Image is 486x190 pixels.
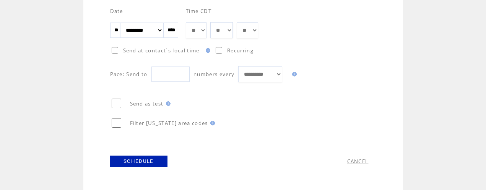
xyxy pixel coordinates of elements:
[110,8,123,15] span: Date
[110,156,167,167] a: SCHEDULE
[130,120,208,127] span: Filter [US_STATE] area codes
[193,71,234,78] span: numbers every
[130,100,164,107] span: Send as test
[123,47,200,54] span: Send at contact`s local time
[203,48,210,53] img: help.gif
[110,71,148,78] span: Pace: Send to
[227,47,254,54] span: Recurring
[347,158,369,165] a: CANCEL
[208,121,215,125] img: help.gif
[290,72,297,76] img: help.gif
[164,101,171,106] img: help.gif
[186,8,212,15] span: Time CDT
